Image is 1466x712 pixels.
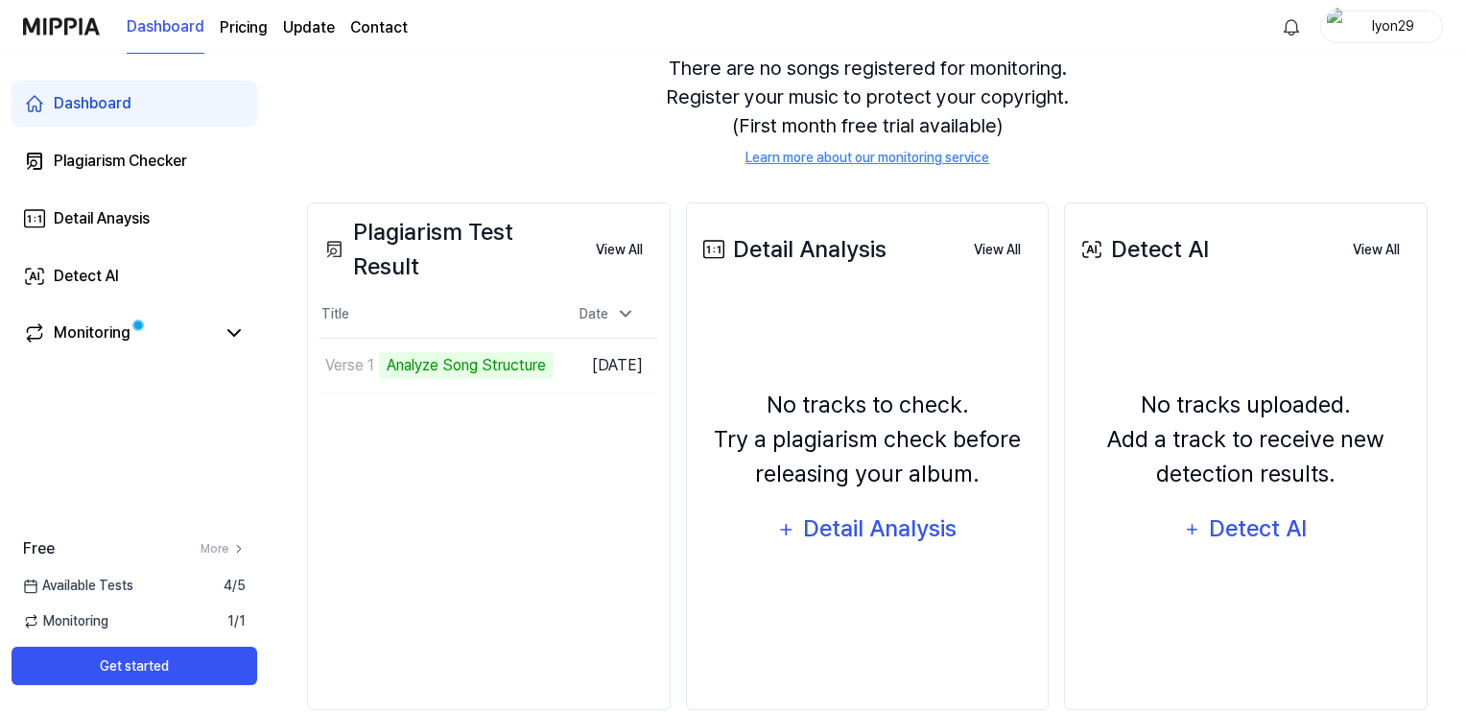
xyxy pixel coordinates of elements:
[201,540,246,558] a: More
[350,16,408,39] a: Contact
[1171,507,1321,553] button: Detect AI
[1076,232,1209,267] div: Detect AI
[698,388,1037,491] div: No tracks to check. Try a plagiarism check before releasing your album.
[1320,11,1443,43] button: profilelyon29
[23,537,55,560] span: Free
[325,354,374,377] div: Verse 1
[54,150,187,173] div: Plagiarism Checker
[12,253,257,299] a: Detect AI
[1327,8,1350,46] img: profile
[54,265,119,288] div: Detect AI
[765,507,970,553] button: Detail Analysis
[319,215,580,284] div: Plagiarism Test Result
[127,1,204,54] a: Dashboard
[319,292,556,338] th: Title
[12,81,257,127] a: Dashboard
[12,196,257,242] a: Detail Anaysis
[23,321,215,344] a: Monitoring
[224,576,246,596] span: 4 / 5
[1207,510,1310,547] div: Detect AI
[307,31,1428,191] div: There are no songs registered for monitoring. Register your music to protect your copyright. (Fir...
[1337,229,1415,270] a: View All
[23,611,108,631] span: Monitoring
[227,611,246,631] span: 1 / 1
[958,231,1036,270] button: View All
[283,16,335,39] a: Update
[1280,15,1303,38] img: 알림
[698,232,887,267] div: Detail Analysis
[556,338,658,392] td: [DATE]
[23,576,133,596] span: Available Tests
[1337,231,1415,270] button: View All
[1076,388,1415,491] div: No tracks uploaded. Add a track to receive new detection results.
[958,229,1036,270] a: View All
[1356,15,1431,36] div: lyon29
[54,207,150,230] div: Detail Anaysis
[580,229,658,270] a: View All
[54,321,130,344] div: Monitoring
[12,138,257,184] a: Plagiarism Checker
[220,16,268,39] a: Pricing
[54,92,131,115] div: Dashboard
[745,148,989,168] a: Learn more about our monitoring service
[12,647,257,685] button: Get started
[580,231,658,270] button: View All
[802,510,958,547] div: Detail Analysis
[379,352,554,379] div: Analyze Song Structure
[572,298,643,330] div: Date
